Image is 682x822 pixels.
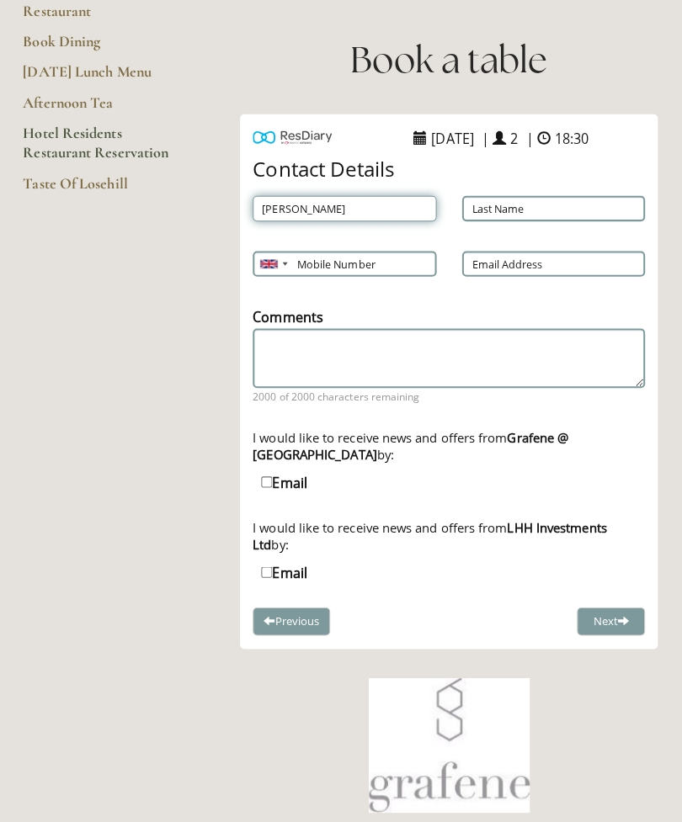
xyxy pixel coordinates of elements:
[254,248,436,273] input: A Valid Telephone Number is Required
[254,601,331,628] button: Previous
[254,305,324,323] label: Comments
[263,471,274,482] input: Email
[254,125,333,146] img: Powered by ResDiary
[449,185,656,227] div: A Last Name is Required
[27,31,188,61] a: Book Dining
[254,194,436,219] input: First Name
[449,240,656,282] div: A Valid Email is Required
[461,248,643,273] input: A Valid Email is Required
[27,92,188,122] a: Afternoon Tea
[255,249,294,273] div: United Kingdom: +44
[461,194,643,219] input: A Last Name is Required
[254,424,567,458] strong: Grafene @ [GEOGRAPHIC_DATA]
[27,61,188,92] a: [DATE] Lunch Menu
[549,124,591,151] span: 18:30
[254,385,642,400] span: 2000 of 2000 characters remaining
[254,513,605,547] strong: LHH Investments Ltd
[263,468,308,486] label: Email
[263,560,274,571] input: Email
[254,513,642,547] div: I would like to receive news and offers from by:
[263,557,308,575] label: Email
[254,156,642,178] h4: Contact Details
[27,172,188,202] a: Taste Of Losehill
[481,128,488,146] span: |
[505,124,521,151] span: 2
[254,424,642,458] div: I would like to receive news and offers from by:
[27,122,188,172] a: Hotel Residents Restaurant Reservation
[27,1,188,31] a: Restaurant
[242,240,449,282] div: A Valid Telephone Number is Required
[427,124,477,151] span: [DATE]
[525,128,532,146] span: |
[242,34,655,84] h1: Book a table
[575,601,642,628] button: Next
[369,671,529,804] img: Book a table at Grafene Restaurant @ Losehill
